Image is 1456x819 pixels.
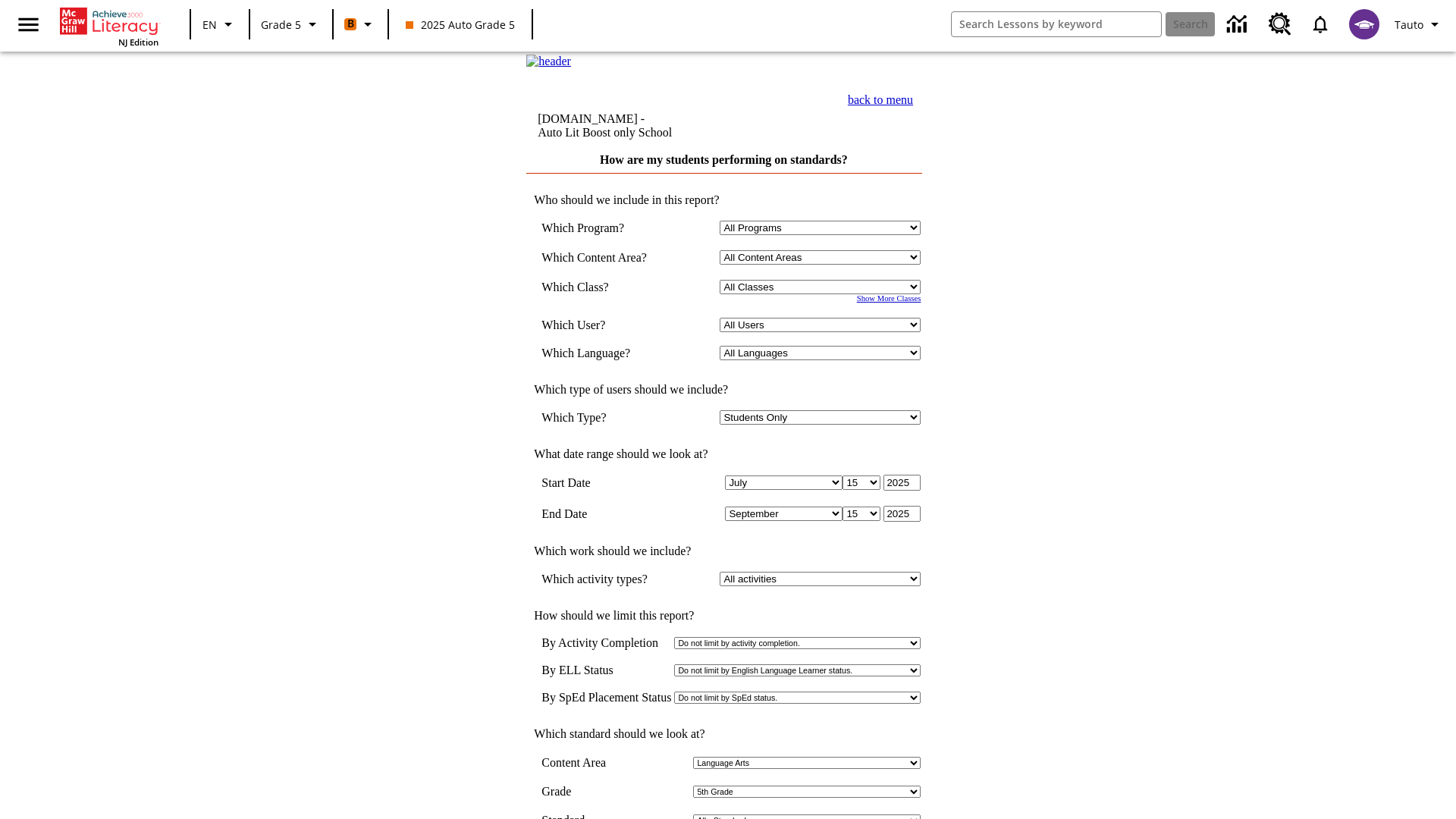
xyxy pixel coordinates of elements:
td: End Date [541,506,669,522]
td: Content Area [541,756,625,770]
button: Grade: Grade 5, Select a grade [255,11,328,38]
span: B [347,14,354,33]
td: By Activity Completion [541,636,671,650]
button: Language: EN, Select a language [196,11,244,38]
span: Grade 5 [261,17,301,33]
td: Which type of users should we include? [526,383,921,397]
td: By ELL Status [541,664,671,677]
td: How should we limit this report? [526,609,921,623]
input: search field [952,12,1161,36]
td: Which work should we include? [526,544,921,558]
img: avatar image [1349,9,1379,39]
img: header [526,55,571,68]
td: Which Type? [541,410,669,425]
button: Select a new avatar [1340,5,1389,44]
nobr: Which Content Area? [541,251,647,264]
td: By SpEd Placement Status [541,691,671,704]
td: Which standard should we look at? [526,727,921,741]
span: EN [202,17,217,33]
a: Data Center [1218,4,1260,45]
td: Start Date [541,475,669,491]
td: Which Language? [541,346,669,360]
button: Profile/Settings [1389,11,1450,38]
td: Which Program? [541,221,669,235]
td: What date range should we look at? [526,447,921,461]
td: Which Class? [541,280,669,294]
span: Tauto [1395,17,1423,33]
td: Grade [541,785,585,799]
a: How are my students performing on standards? [600,153,848,166]
button: Boost Class color is orange. Change class color [338,11,383,38]
td: Which User? [541,318,669,332]
nobr: Auto Lit Boost only School [538,126,672,139]
td: Which activity types? [541,572,669,586]
td: [DOMAIN_NAME] - [538,112,769,140]
a: Notifications [1301,5,1340,44]
a: Show More Classes [857,294,921,303]
a: Resource Center, Will open in new tab [1260,4,1301,45]
td: Who should we include in this report? [526,193,921,207]
div: Home [60,5,158,48]
a: back to menu [848,93,913,106]
span: NJ Edition [118,36,158,48]
span: 2025 Auto Grade 5 [406,17,515,33]
button: Open side menu [6,2,51,47]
